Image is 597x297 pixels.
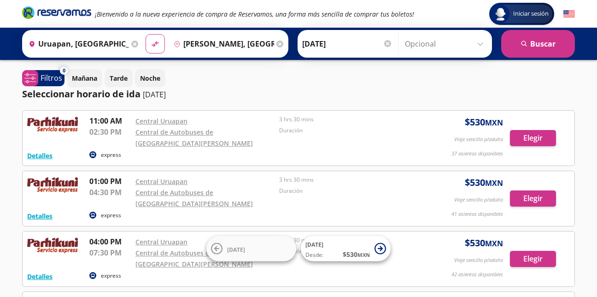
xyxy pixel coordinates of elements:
[27,176,78,194] img: RESERVAMOS
[101,151,121,159] p: express
[27,115,78,134] img: RESERVAMOS
[41,72,62,83] p: Filtros
[451,271,503,279] p: 42 asientos disponibles
[170,32,274,55] input: Buscar Destino
[89,187,131,198] p: 04:30 PM
[22,87,140,101] p: Seleccionar horario de ida
[105,69,133,87] button: Tarde
[135,188,253,208] a: Central de Autobuses de [GEOGRAPHIC_DATA][PERSON_NAME]
[27,151,53,160] button: Detalles
[343,249,370,259] span: $ 530
[227,245,245,253] span: [DATE]
[22,70,64,86] button: 0Filtros
[485,238,503,249] small: MXN
[63,67,65,75] span: 0
[465,176,503,190] span: $ 530
[279,126,418,135] p: Duración
[89,115,131,126] p: 11:00 AM
[135,249,253,268] a: Central de Autobuses de [GEOGRAPHIC_DATA][PERSON_NAME]
[305,241,323,249] span: [DATE]
[510,190,556,207] button: Elegir
[451,150,503,158] p: 37 asientos disponibles
[485,178,503,188] small: MXN
[22,6,91,19] i: Brand Logo
[465,236,503,250] span: $ 530
[563,8,575,20] button: English
[454,196,503,204] p: Viaje sencillo p/adulto
[135,128,253,148] a: Central de Autobuses de [GEOGRAPHIC_DATA][PERSON_NAME]
[135,177,187,186] a: Central Uruapan
[135,238,187,246] a: Central Uruapan
[510,251,556,267] button: Elegir
[25,32,129,55] input: Buscar Origen
[27,236,78,255] img: RESERVAMOS
[451,210,503,218] p: 41 asientos disponibles
[454,136,503,143] p: Viaje sencillo p/adulto
[279,115,418,124] p: 3 hrs 30 mins
[509,9,552,18] span: Iniciar sesión
[279,187,418,195] p: Duración
[101,211,121,220] p: express
[27,211,53,221] button: Detalles
[110,73,128,83] p: Tarde
[89,236,131,247] p: 04:00 PM
[405,32,487,55] input: Opcional
[22,6,91,22] a: Brand Logo
[89,176,131,187] p: 01:00 PM
[279,176,418,184] p: 3 hrs 30 mins
[301,236,391,261] button: [DATE]Desde:$530MXN
[89,126,131,137] p: 02:30 PM
[454,256,503,264] p: Viaje sencillo p/adulto
[302,32,392,55] input: Elegir Fecha
[510,130,556,146] button: Elegir
[357,251,370,258] small: MXN
[465,115,503,129] span: $ 530
[143,89,166,100] p: [DATE]
[305,251,323,259] span: Desde:
[67,69,102,87] button: Mañana
[135,117,187,125] a: Central Uruapan
[485,118,503,128] small: MXN
[206,236,296,261] button: [DATE]
[140,73,160,83] p: Noche
[135,69,165,87] button: Noche
[501,30,575,58] button: Buscar
[101,272,121,280] p: express
[27,272,53,281] button: Detalles
[95,10,414,18] em: ¡Bienvenido a la nueva experiencia de compra de Reservamos, una forma más sencilla de comprar tus...
[89,247,131,258] p: 07:30 PM
[72,73,97,83] p: Mañana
